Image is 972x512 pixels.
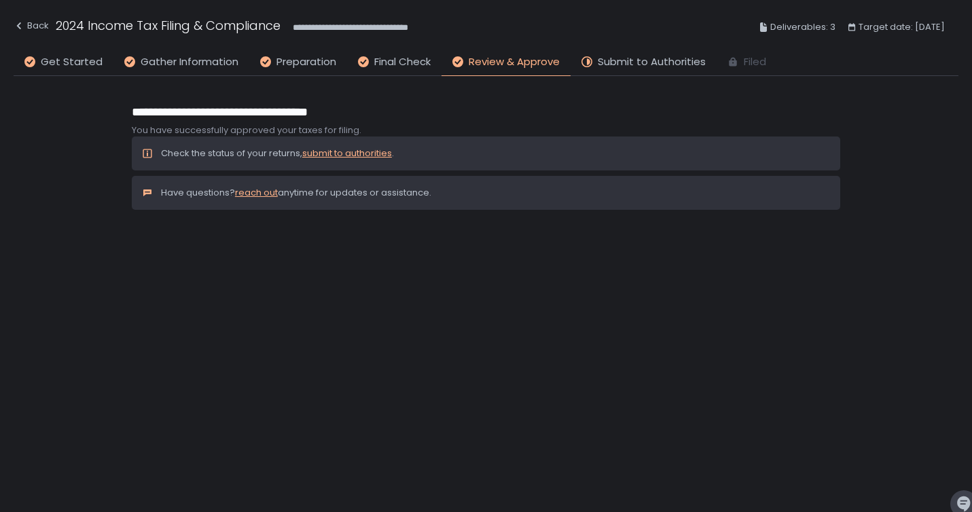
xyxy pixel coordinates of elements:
[41,54,103,70] span: Get Started
[744,54,766,70] span: Filed
[132,124,840,136] div: You have successfully approved your taxes for filing.
[598,54,706,70] span: Submit to Authorities
[56,16,281,35] h1: 2024 Income Tax Filing & Compliance
[374,54,431,70] span: Final Check
[859,19,945,35] span: Target date: [DATE]
[469,54,560,70] span: Review & Approve
[302,147,392,160] a: submit to authorities
[161,147,394,160] p: Check the status of your returns, .
[14,18,49,34] div: Back
[14,16,49,39] button: Back
[141,54,238,70] span: Gather Information
[161,187,431,199] p: Have questions? anytime for updates or assistance.
[276,54,336,70] span: Preparation
[770,19,835,35] span: Deliverables: 3
[235,186,278,199] a: reach out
